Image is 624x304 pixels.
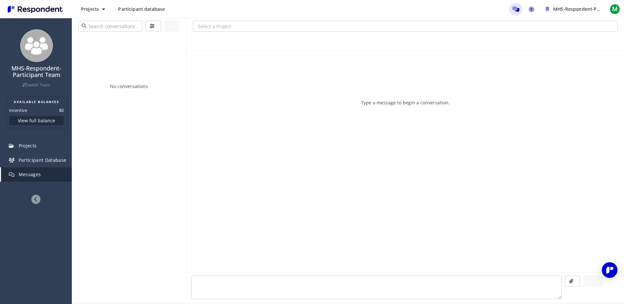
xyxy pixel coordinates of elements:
input: Select a Project [193,21,617,32]
a: Participant database [113,3,170,15]
span: Projects [19,143,37,149]
span: Send [587,278,599,284]
a: Help and support [525,3,538,16]
section: Balance summary [6,96,67,128]
button: Send [583,276,603,287]
span: Projects [81,6,99,12]
button: M [608,3,621,15]
h4: MHS-Respondent-Participant Team [4,65,69,78]
p: No conversations [72,83,186,90]
a: Switch Team [23,82,50,88]
span: Participant database [118,6,165,12]
button: MHS-Respondent-Participant Team [540,3,606,15]
a: Message participants [509,3,522,16]
button: View full balance [9,116,64,125]
p: Type a message to begin a conversation. [186,99,624,106]
h2: AVAILABLE BALANCES [9,99,64,104]
span: M [610,4,620,14]
span: Messages [19,171,41,177]
button: Projects [76,3,110,15]
img: Respondent [5,4,65,15]
dt: Incentive [9,107,27,114]
span: Participant Database [19,157,67,163]
div: Open Intercom Messenger [602,262,617,278]
img: team_avatar_256.png [20,29,53,62]
input: Search conversations [78,21,142,32]
dd: $0 [59,107,64,114]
